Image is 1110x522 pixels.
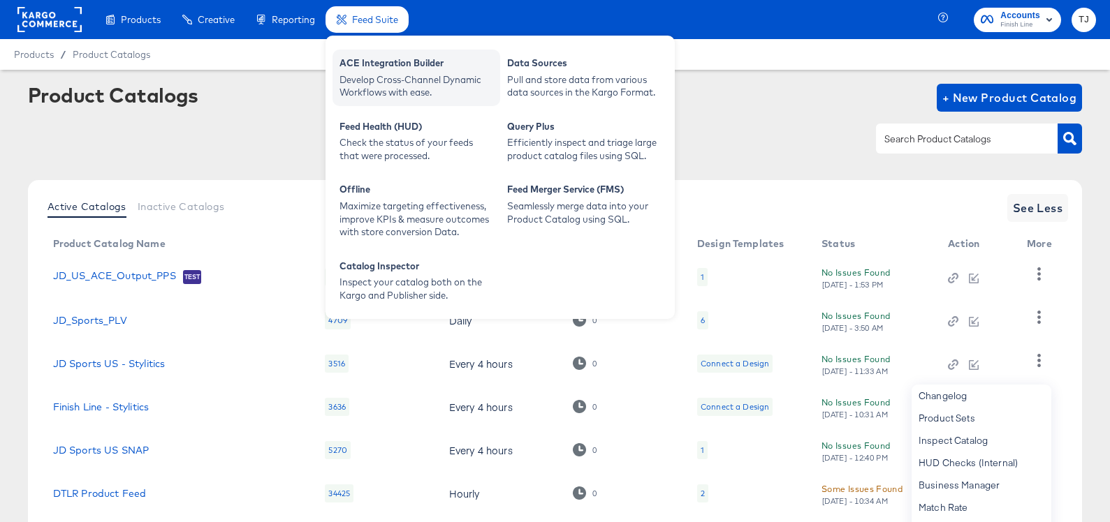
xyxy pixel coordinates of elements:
[701,488,705,499] div: 2
[53,401,149,412] a: Finish Line - Stylitics
[697,311,708,329] div: 6
[1072,8,1096,32] button: TJ
[1007,194,1069,222] button: See Less
[438,299,562,342] td: Daily
[573,443,597,456] div: 0
[325,355,349,373] div: 3516
[121,14,161,25] span: Products
[912,429,1051,452] div: Inspect Catalog
[352,14,398,25] span: Feed Suite
[573,400,597,413] div: 0
[697,441,708,459] div: 1
[198,14,235,25] span: Creative
[697,238,784,249] div: Design Templates
[697,355,773,373] div: Connect a Design
[821,482,903,506] button: Some Issues Found[DATE] - 10:34 AM
[592,489,597,498] div: 0
[573,313,597,327] div: 0
[53,270,176,284] a: JD_US_ACE_Output_PPS
[592,315,597,325] div: 0
[810,233,937,255] th: Status
[937,84,1083,112] button: + New Product Catalog
[438,342,562,385] td: Every 4 hours
[937,233,1016,255] th: Action
[912,474,1051,496] div: Business Manager
[138,201,225,212] span: Inactive Catalogs
[912,496,1051,519] div: Match Rate
[701,271,704,283] div: 1
[701,401,769,412] div: Connect a Design
[325,311,351,329] div: 4709
[1000,8,1040,23] span: Accounts
[1016,233,1069,255] th: More
[701,358,769,369] div: Connect a Design
[14,49,54,60] span: Products
[183,271,202,283] span: Test
[28,84,198,106] div: Product Catalogs
[1013,198,1063,218] span: See Less
[912,385,1051,407] div: Changelog
[974,8,1061,32] button: AccountsFinish Line
[573,486,597,500] div: 0
[912,407,1051,429] div: Product Sets
[701,445,704,456] div: 1
[53,445,149,456] a: JD Sports US SNAP
[53,488,147,499] a: DTLR Product Feed
[48,201,126,212] span: Active Catalogs
[54,49,73,60] span: /
[53,358,166,369] a: JD Sports US - Stylitics
[53,238,166,249] div: Product Catalog Name
[697,484,708,502] div: 2
[438,472,562,515] td: Hourly
[592,445,597,455] div: 0
[325,441,351,459] div: 5270
[272,14,315,25] span: Reporting
[821,482,903,496] div: Some Issues Found
[912,452,1051,474] div: HUD Checks (Internal)
[697,398,773,416] div: Connect a Design
[438,428,562,472] td: Every 4 hours
[821,496,889,506] div: [DATE] - 10:34 AM
[697,268,708,286] div: 1
[1000,20,1040,31] span: Finish Line
[592,402,597,412] div: 0
[325,398,349,416] div: 3636
[325,484,353,502] div: 34425
[1077,12,1090,28] span: TJ
[942,88,1077,107] span: + New Product Catalog
[53,315,127,326] a: JD_Sports_PLV
[573,357,597,370] div: 0
[73,49,150,60] a: Product Catalogs
[592,359,597,368] div: 0
[882,131,1030,147] input: Search Product Catalogs
[701,315,705,326] div: 6
[438,385,562,428] td: Every 4 hours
